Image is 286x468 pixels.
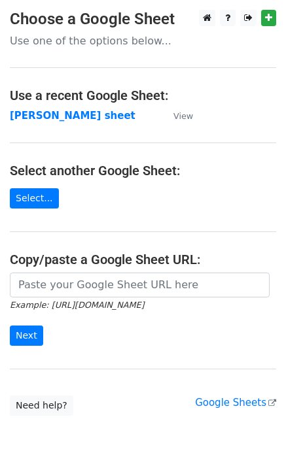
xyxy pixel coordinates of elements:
small: View [173,111,193,121]
a: Google Sheets [195,397,276,409]
input: Paste your Google Sheet URL here [10,273,270,297]
small: Example: [URL][DOMAIN_NAME] [10,300,144,310]
h4: Select another Google Sheet: [10,163,276,178]
h3: Choose a Google Sheet [10,10,276,29]
h4: Use a recent Google Sheet: [10,88,276,103]
a: Need help? [10,395,73,416]
p: Use one of the options below... [10,34,276,48]
a: Select... [10,188,59,209]
input: Next [10,326,43,346]
a: [PERSON_NAME] sheet [10,110,135,122]
a: View [160,110,193,122]
h4: Copy/paste a Google Sheet URL: [10,252,276,267]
